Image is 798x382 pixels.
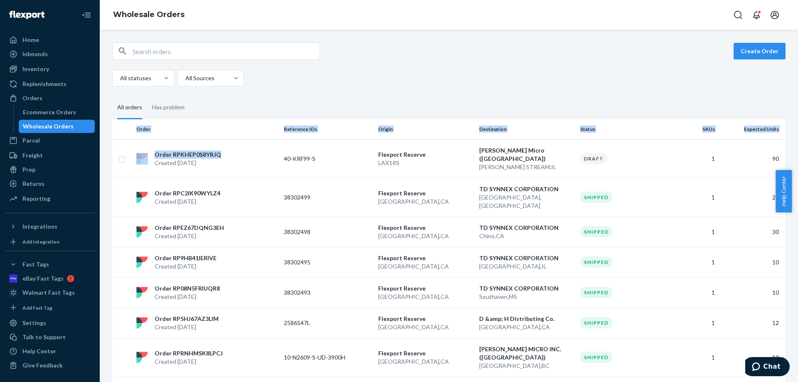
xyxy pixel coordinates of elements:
p: [GEOGRAPHIC_DATA] , BC [479,362,574,370]
p: 38302498 [284,228,350,236]
p: [GEOGRAPHIC_DATA] , CA [479,323,574,331]
p: Flexport Reserve [378,284,473,293]
div: Parcel [22,136,40,145]
a: Home [5,33,95,47]
div: Replenishments [22,80,66,88]
img: flexport logo [136,256,148,268]
td: 1 [671,338,718,377]
div: Ecommerce Orders [23,108,76,116]
p: Order RP9HB41IERIVE [155,254,217,262]
div: Draft [580,153,607,164]
div: Reporting [22,195,50,203]
th: Status [577,119,671,139]
td: 12 [718,308,786,338]
p: Order RPEZ67DQNG3EH [155,224,224,232]
td: 10 [718,277,786,308]
button: Close Navigation [78,7,95,23]
input: Search orders [133,43,320,59]
p: Order RP08N5FRIUQR8 [155,284,220,293]
td: 90 [718,139,786,178]
button: Open Search Box [730,7,746,23]
p: [GEOGRAPHIC_DATA] , [GEOGRAPHIC_DATA] [479,193,574,210]
p: Flexport Reserve [378,224,473,232]
iframe: Opens a widget where you can chat to one of our agents [745,357,790,378]
p: D &amp; H Distributing Co. [479,315,574,323]
div: Shipped [580,256,612,268]
div: Orders [22,94,42,102]
td: 1 [671,277,718,308]
img: flexport logo [136,287,148,298]
td: 1 [671,247,718,277]
a: Inbounds [5,47,95,61]
div: Talk to Support [22,333,66,341]
a: Parcel [5,134,95,147]
th: Origin [375,119,476,139]
div: Settings [22,319,46,327]
div: Integrations [22,222,57,231]
div: Home [22,36,39,44]
p: Chino , CA [479,232,574,240]
button: Give Feedback [5,359,95,372]
img: flexport logo [136,192,148,203]
button: Open notifications [748,7,765,23]
p: Order RP5HJ67AZ3LIM [155,315,219,323]
td: 10 [718,338,786,377]
a: Replenishments [5,77,95,91]
img: flexport logo [136,352,148,363]
p: [GEOGRAPHIC_DATA] , CA [378,323,473,331]
p: [GEOGRAPHIC_DATA] , CA [378,262,473,271]
p: TD SYNNEX CORPORATION [479,284,574,293]
div: Inbounds [22,50,48,58]
a: Reporting [5,192,95,205]
p: Created [DATE] [155,159,221,167]
p: Flexport Reserve [378,349,473,357]
div: Add Integration [22,238,59,245]
p: Created [DATE] [155,323,219,331]
p: 2586547L [284,319,350,327]
p: [PERSON_NAME] STREAM , IL [479,163,574,171]
a: Freight [5,149,95,162]
td: 1 [671,308,718,338]
p: Order RPC2IK90WYLZ4 [155,189,220,197]
p: Flexport Reserve [378,254,473,262]
p: 38302493 [284,288,350,297]
th: SKUs [671,119,718,139]
p: [GEOGRAPHIC_DATA] , CA [378,232,473,240]
p: 40-KRF99-S [284,155,350,163]
p: Flexport Reserve [378,150,473,159]
p: Flexport Reserve [378,315,473,323]
p: [GEOGRAPHIC_DATA] , CA [378,293,473,301]
p: Created [DATE] [155,262,217,271]
td: 20 [718,178,786,217]
p: [PERSON_NAME] Micro ([GEOGRAPHIC_DATA]) [479,146,574,163]
button: Talk to Support [5,330,95,344]
a: Walmart Fast Tags [5,286,95,299]
p: Order RPKHEP0S8YRJQ [155,150,221,159]
a: Returns [5,177,95,190]
button: Fast Tags [5,258,95,271]
a: Add Integration [5,237,95,247]
p: Created [DATE] [155,232,224,240]
button: Help Center [776,170,792,212]
div: Inventory [22,65,49,73]
p: TD SYNNEX CORPORATION [479,224,574,232]
div: Fast Tags [22,260,49,269]
img: Flexport logo [9,11,44,19]
button: Open account menu [766,7,783,23]
a: Add Fast Tag [5,303,95,313]
div: Shipped [580,192,612,203]
td: 10 [718,247,786,277]
button: Create Order [734,43,786,59]
div: All orders [117,96,142,119]
div: Shipped [580,226,612,237]
a: Settings [5,316,95,330]
td: 1 [671,139,718,178]
p: Created [DATE] [155,293,220,301]
th: Reference IDs [281,119,375,139]
img: flexport logo [136,226,148,238]
ol: breadcrumbs [106,3,191,27]
a: Wholesale Orders [113,10,185,19]
p: Order RPRNHMSK8LPCJ [155,349,223,357]
a: Help Center [5,345,95,358]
